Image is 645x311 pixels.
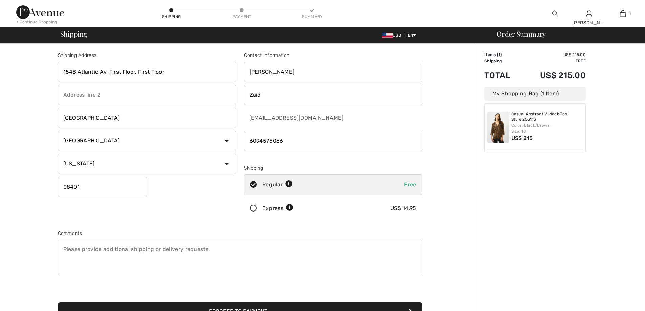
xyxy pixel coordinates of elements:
[511,122,583,134] div: Color: Black/Brown Size: 18
[58,108,236,128] input: City
[244,85,422,105] input: Last name
[511,135,533,141] span: US$ 215
[521,52,586,58] td: US$ 215.00
[521,64,586,87] td: US$ 215.00
[404,181,416,188] span: Free
[161,14,181,20] div: Shipping
[244,108,378,128] input: E-mail
[498,52,500,57] span: 1
[484,58,521,64] td: Shipping
[262,204,293,213] div: Express
[484,87,586,101] div: My Shopping Bag (1 Item)
[60,30,87,37] span: Shipping
[232,14,252,20] div: Payment
[552,9,558,18] img: search the website
[606,9,639,18] a: 1
[58,85,236,105] input: Address line 2
[302,14,322,20] div: Summary
[58,52,236,59] div: Shipping Address
[244,62,422,82] input: First name
[382,33,393,38] img: US Dollar
[408,33,416,38] span: EN
[16,19,57,25] div: < Continue Shopping
[620,9,626,18] img: My Bag
[244,164,422,172] div: Shipping
[489,30,641,37] div: Order Summary
[484,64,521,87] td: Total
[521,58,586,64] td: Free
[382,33,404,38] span: USD
[58,177,147,197] input: Zip/Postal Code
[572,19,605,26] div: [PERSON_NAME]
[262,181,293,189] div: Regular
[390,204,416,213] div: US$ 14.95
[58,62,236,82] input: Address line 1
[16,5,64,19] img: 1ère Avenue
[244,52,422,59] div: Contact Information
[484,52,521,58] td: Items ( )
[586,10,592,17] a: Sign In
[244,131,422,151] input: Mobile
[629,10,631,17] span: 1
[511,112,583,122] a: Casual Abstract V-Neck Top Style 253113
[586,9,592,18] img: My Info
[487,112,509,143] img: Casual Abstract V-Neck Top Style 253113
[58,230,422,237] div: Comments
